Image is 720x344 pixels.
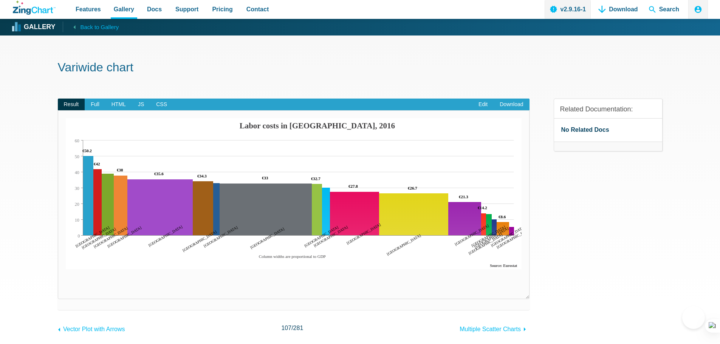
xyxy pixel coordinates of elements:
tspan: €14.2 [478,205,487,210]
iframe: Toggle Customer Support [682,306,705,329]
span: JS [132,99,150,111]
span: HTML [105,99,132,111]
tspan: [GEOGRAPHIC_DATA] [454,224,489,247]
strong: Gallery [24,24,55,31]
a: Edit [472,99,494,111]
span: Pricing [212,4,232,14]
span: Docs [147,4,162,14]
a: Download [494,99,529,111]
tspan: [GEOGRAPHIC_DATA] [471,225,506,248]
span: 107 [281,325,291,331]
tspan: Source: Eurostat [490,264,517,268]
tspan: [GEOGRAPHIC_DATA] [474,226,509,249]
tspan: [GEOGRAPHIC_DATA] [496,227,531,250]
span: Full [85,99,105,111]
span: Multiple Scatter Charts [460,326,521,332]
a: ZingChart Logo. Click to return to the homepage [13,1,56,15]
span: CSS [150,99,173,111]
span: Features [76,4,101,14]
strong: No Related Docs [561,126,609,133]
span: 281 [293,325,303,331]
span: / [281,323,303,333]
tspan: €8.6 [499,214,506,219]
tspan: €21.3 [459,194,468,199]
span: Support [175,4,198,14]
span: Gallery [114,4,134,14]
span: Back to Gallery [80,22,119,32]
span: Contact [246,4,269,14]
a: Back to Gallery [63,22,119,32]
span: Vector Plot with Arrows [63,326,125,332]
tspan: [GEOGRAPHIC_DATA] [490,225,526,248]
h3: Related Documentation: [560,105,656,114]
a: Gallery [13,22,55,33]
a: Multiple Scatter Charts [460,322,529,334]
h1: Variwide chart [58,60,663,77]
a: Vector Plot with Arrows [58,322,125,334]
tspan: [GEOGRAPHIC_DATA] [468,233,503,256]
span: Result [58,99,85,111]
